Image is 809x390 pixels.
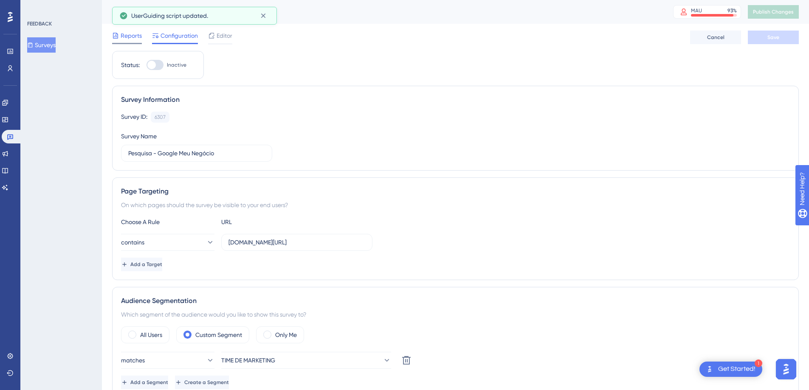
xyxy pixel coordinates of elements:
[27,37,56,53] button: Surveys
[130,379,168,386] span: Add a Segment
[121,200,790,210] div: On which pages should the survey be visible to your end users?
[753,8,794,15] span: Publish Changes
[705,364,715,374] img: launcher-image-alternative-text
[121,352,214,369] button: matches
[20,2,53,12] span: Need Help?
[121,95,790,105] div: Survey Information
[691,7,702,14] div: MAU
[773,356,799,382] iframe: UserGuiding AI Assistant Launcher
[112,6,652,18] div: Pesquisa - Google Meu Negócio
[755,359,762,367] div: 1
[175,376,229,389] button: Create a Segment
[217,31,232,41] span: Editor
[221,352,391,369] button: TIME DE MARKETING
[121,217,214,227] div: Choose A Rule
[221,217,315,227] div: URL
[121,31,142,41] span: Reports
[161,31,198,41] span: Configuration
[121,131,157,141] div: Survey Name
[699,362,762,377] div: Open Get Started! checklist, remaining modules: 1
[275,330,297,340] label: Only Me
[155,114,166,121] div: 6307
[121,186,790,196] div: Page Targeting
[690,31,741,44] button: Cancel
[718,365,755,374] div: Get Started!
[748,31,799,44] button: Save
[707,34,724,41] span: Cancel
[121,258,162,271] button: Add a Target
[121,376,168,389] button: Add a Segment
[128,149,265,158] input: Type your Survey name
[27,20,52,27] div: FEEDBACK
[121,355,145,365] span: matches
[121,112,147,123] div: Survey ID:
[767,34,779,41] span: Save
[121,309,790,320] div: Which segment of the audience would you like to show this survey to?
[121,234,214,251] button: contains
[131,11,208,21] span: UserGuiding script updated.
[140,330,162,340] label: All Users
[121,296,790,306] div: Audience Segmentation
[228,238,365,247] input: yourwebsite.com/path
[121,237,144,247] span: contains
[727,7,737,14] div: 93 %
[221,355,275,365] span: TIME DE MARKETING
[184,379,229,386] span: Create a Segment
[167,62,186,68] span: Inactive
[748,5,799,19] button: Publish Changes
[195,330,242,340] label: Custom Segment
[130,261,162,268] span: Add a Target
[121,60,140,70] div: Status:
